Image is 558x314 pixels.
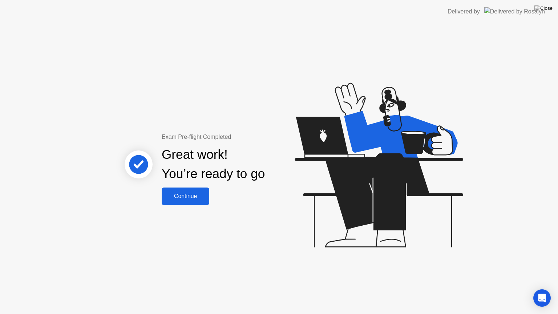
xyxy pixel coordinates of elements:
[534,5,553,11] img: Close
[484,7,545,16] img: Delivered by Rosalyn
[533,289,551,307] div: Open Intercom Messenger
[162,133,312,141] div: Exam Pre-flight Completed
[162,145,265,184] div: Great work! You’re ready to go
[162,188,209,205] button: Continue
[448,7,480,16] div: Delivered by
[164,193,207,200] div: Continue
